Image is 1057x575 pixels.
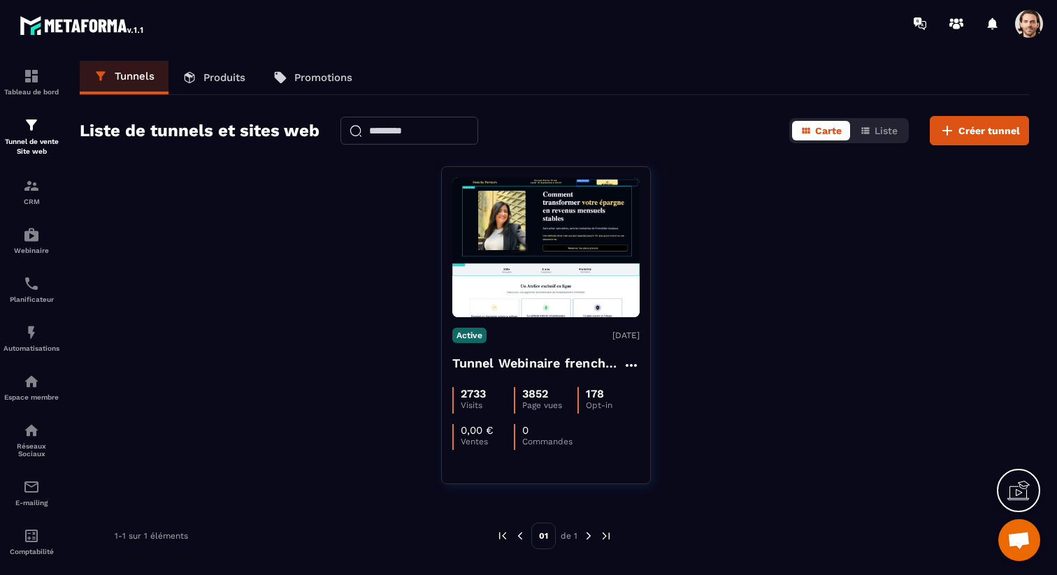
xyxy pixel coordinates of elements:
[522,437,575,446] p: Commandes
[522,387,548,400] p: 3852
[561,530,577,541] p: de 1
[23,479,40,495] img: email
[23,275,40,292] img: scheduler
[203,71,245,84] p: Produits
[3,106,59,167] a: formationformationTunnel de vente Site web
[958,124,1020,138] span: Créer tunnel
[3,412,59,468] a: social-networksocial-networkRéseaux Sociaux
[3,468,59,517] a: emailemailE-mailing
[115,531,188,541] p: 1-1 sur 1 éléments
[600,530,612,542] img: next
[3,442,59,458] p: Réseaux Sociaux
[23,422,40,439] img: social-network
[496,530,509,542] img: prev
[3,314,59,363] a: automationsautomationsAutomatisations
[3,296,59,303] p: Planificateur
[3,499,59,507] p: E-mailing
[586,400,639,410] p: Opt-in
[115,70,154,82] p: Tunnels
[80,117,319,145] h2: Liste de tunnels et sites web
[23,68,40,85] img: formation
[168,61,259,94] a: Produits
[3,137,59,157] p: Tunnel de vente Site web
[3,517,59,566] a: accountantaccountantComptabilité
[3,247,59,254] p: Webinaire
[930,116,1029,145] button: Créer tunnel
[3,88,59,96] p: Tableau de bord
[612,330,640,340] p: [DATE]
[461,387,486,400] p: 2733
[586,387,604,400] p: 178
[522,400,577,410] p: Page vues
[3,363,59,412] a: automationsautomationsEspace membre
[3,393,59,401] p: Espace membre
[461,424,494,437] p: 0,00 €
[582,530,595,542] img: next
[531,523,556,549] p: 01
[3,57,59,106] a: formationformationTableau de bord
[514,530,526,542] img: prev
[3,548,59,555] p: Comptabilité
[23,527,40,544] img: accountant
[452,177,640,317] img: image
[875,125,898,136] span: Liste
[23,177,40,194] img: formation
[3,344,59,352] p: Automatisations
[792,121,850,140] button: Carte
[998,519,1040,561] div: Ouvrir le chat
[522,424,528,437] p: 0
[80,61,168,94] a: Tunnels
[851,121,906,140] button: Liste
[23,373,40,390] img: automations
[452,354,623,373] h4: Tunnel Webinaire frenchy partners
[23,117,40,133] img: formation
[259,61,366,94] a: Promotions
[452,328,487,343] p: Active
[3,265,59,314] a: schedulerschedulerPlanificateur
[20,13,145,38] img: logo
[23,226,40,243] img: automations
[461,400,514,410] p: Visits
[3,198,59,205] p: CRM
[461,437,514,446] p: Ventes
[23,324,40,341] img: automations
[3,167,59,216] a: formationformationCRM
[3,216,59,265] a: automationsautomationsWebinaire
[815,125,842,136] span: Carte
[294,71,352,84] p: Promotions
